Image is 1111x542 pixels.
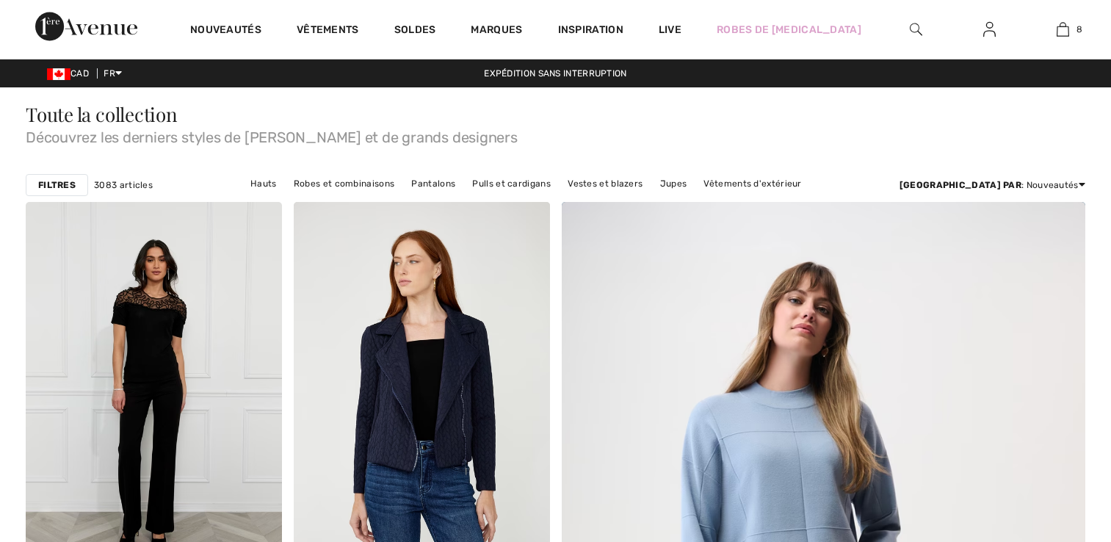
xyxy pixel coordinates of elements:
[1018,432,1096,469] iframe: Ouvre un widget dans lequel vous pouvez trouver plus d’informations
[286,174,402,193] a: Robes et combinaisons
[659,22,681,37] a: Live
[38,178,76,192] strong: Filtres
[910,21,922,38] img: recherche
[900,180,1021,190] strong: [GEOGRAPHIC_DATA] par
[104,68,122,79] span: FR
[26,124,1085,145] span: Découvrez les derniers styles de [PERSON_NAME] et de grands designers
[900,178,1085,192] div: : Nouveautés
[1076,23,1082,36] span: 8
[94,178,153,192] span: 3083 articles
[983,21,996,38] img: Mes infos
[558,24,623,39] span: Inspiration
[560,174,650,193] a: Vestes et blazers
[26,101,178,127] span: Toute la collection
[35,12,137,41] img: 1ère Avenue
[47,68,70,80] img: Canadian Dollar
[297,24,359,39] a: Vêtements
[47,68,95,79] span: CAD
[465,174,557,193] a: Pulls et cardigans
[190,24,261,39] a: Nouveautés
[1057,21,1069,38] img: Mon panier
[971,21,1007,39] a: Se connecter
[404,174,463,193] a: Pantalons
[696,174,808,193] a: Vêtements d'extérieur
[471,24,522,39] a: Marques
[1027,21,1099,38] a: 8
[653,174,695,193] a: Jupes
[717,22,861,37] a: Robes de [MEDICAL_DATA]
[243,174,284,193] a: Hauts
[394,24,436,39] a: Soldes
